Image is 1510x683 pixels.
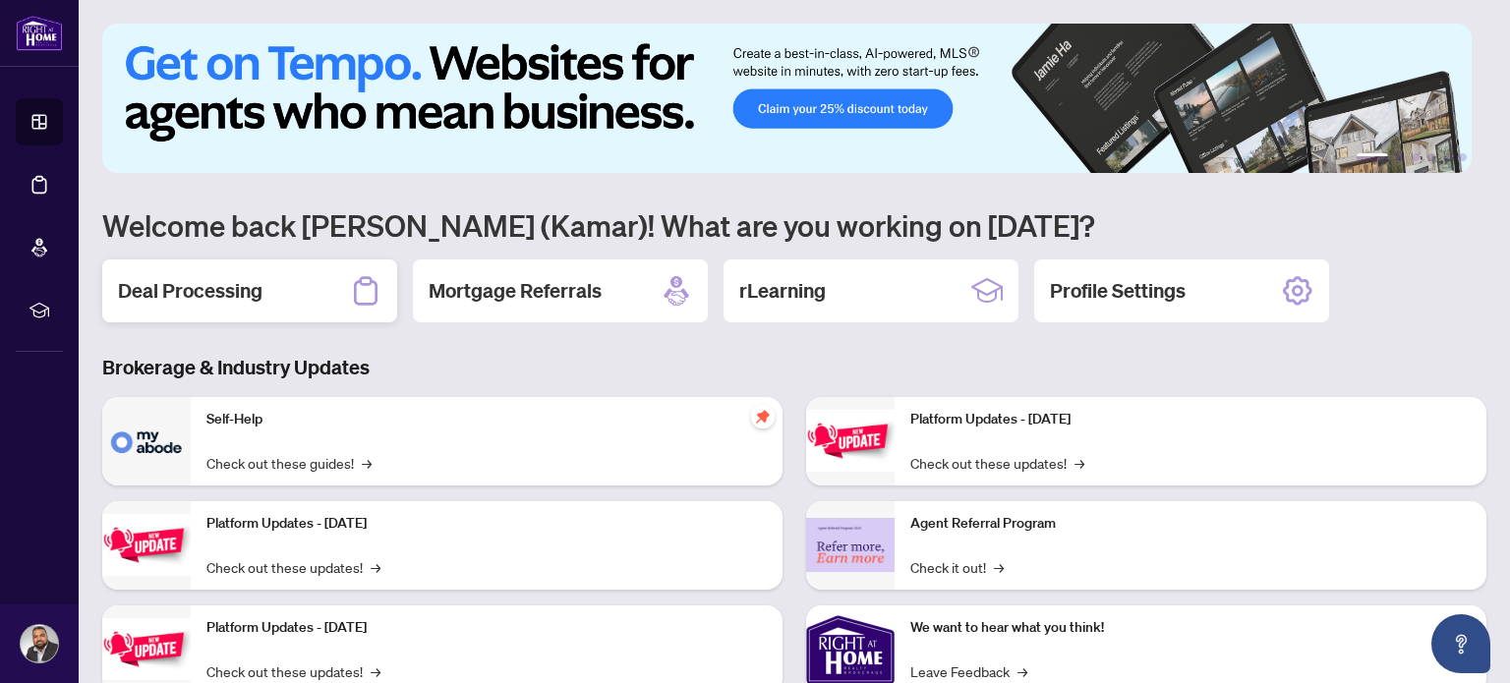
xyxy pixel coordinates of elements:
[910,409,1471,430] p: Platform Updates - [DATE]
[206,660,380,682] a: Check out these updates!→
[910,513,1471,535] p: Agent Referral Program
[1357,153,1388,161] button: 1
[102,514,191,576] img: Platform Updates - September 16, 2025
[910,556,1004,578] a: Check it out!→
[806,518,895,572] img: Agent Referral Program
[910,660,1027,682] a: Leave Feedback→
[429,277,602,305] h2: Mortgage Referrals
[21,625,58,662] img: Profile Icon
[371,556,380,578] span: →
[910,617,1471,639] p: We want to hear what you think!
[1074,452,1084,474] span: →
[118,277,262,305] h2: Deal Processing
[1431,614,1490,673] button: Open asap
[102,397,191,485] img: Self-Help
[206,452,372,474] a: Check out these guides!→
[102,618,191,680] img: Platform Updates - July 21, 2025
[910,452,1084,474] a: Check out these updates!→
[1443,153,1451,161] button: 5
[1427,153,1435,161] button: 4
[806,410,895,472] img: Platform Updates - June 23, 2025
[362,452,372,474] span: →
[1459,153,1467,161] button: 6
[102,24,1472,173] img: Slide 0
[102,354,1486,381] h3: Brokerage & Industry Updates
[206,409,767,430] p: Self-Help
[751,405,775,428] span: pushpin
[739,277,826,305] h2: rLearning
[206,513,767,535] p: Platform Updates - [DATE]
[102,206,1486,244] h1: Welcome back [PERSON_NAME] (Kamar)! What are you working on [DATE]?
[371,660,380,682] span: →
[16,15,63,51] img: logo
[994,556,1004,578] span: →
[1412,153,1420,161] button: 3
[206,556,380,578] a: Check out these updates!→
[1050,277,1186,305] h2: Profile Settings
[206,617,767,639] p: Platform Updates - [DATE]
[1396,153,1404,161] button: 2
[1017,660,1027,682] span: →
